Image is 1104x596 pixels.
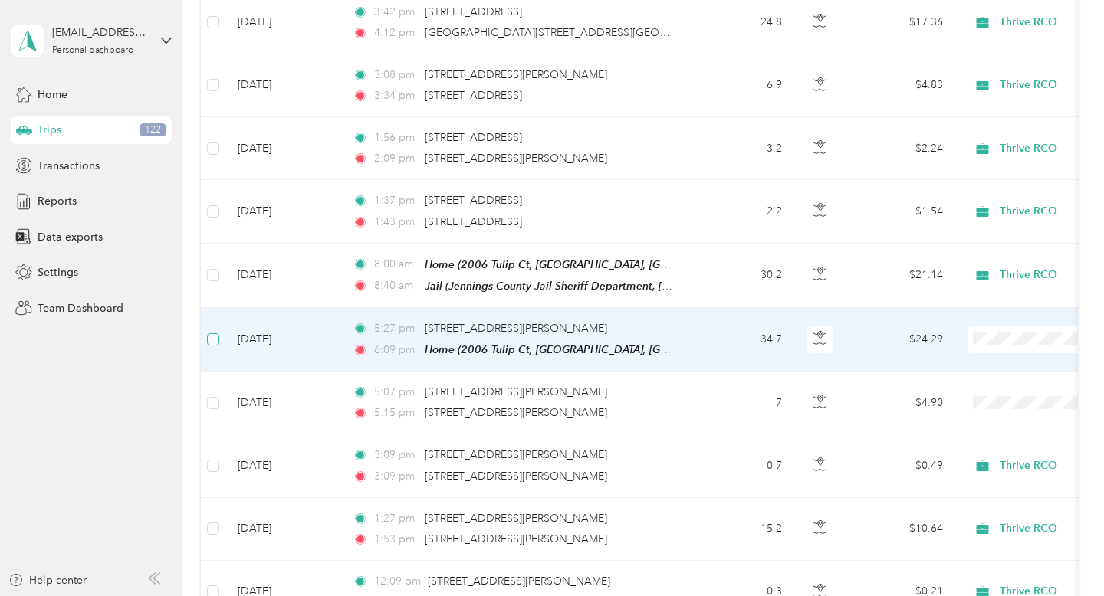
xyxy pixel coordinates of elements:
span: 1:56 pm [374,129,418,146]
span: [STREET_ADDRESS][PERSON_NAME] [428,575,610,588]
span: 122 [140,123,166,137]
span: [STREET_ADDRESS][PERSON_NAME] [425,448,607,461]
span: [STREET_ADDRESS] [425,131,522,144]
td: [DATE] [225,308,340,372]
span: Team Dashboard [38,300,123,316]
span: 6:09 pm [374,342,418,359]
span: [STREET_ADDRESS][PERSON_NAME] [425,68,607,81]
td: $1.54 [848,180,955,243]
td: 7 [693,372,794,434]
td: [DATE] [225,372,340,434]
span: 3:34 pm [374,87,418,104]
td: 6.9 [693,54,794,117]
span: Transactions [38,158,100,174]
span: 8:00 am [374,256,418,273]
span: Home (2006 Tulip Ct, [GEOGRAPHIC_DATA], [GEOGRAPHIC_DATA], [GEOGRAPHIC_DATA] , [GEOGRAPHIC_DATA],... [425,258,1103,271]
td: $0.49 [848,434,955,497]
td: [DATE] [225,498,340,561]
td: [DATE] [225,54,340,117]
td: 3.2 [693,117,794,180]
span: 5:27 pm [374,320,418,337]
td: [DATE] [225,180,340,243]
button: Help center [8,572,87,588]
span: [STREET_ADDRESS] [425,194,522,207]
td: $21.14 [848,244,955,308]
span: 3:09 pm [374,468,418,485]
span: 5:07 pm [374,384,418,401]
span: 3:42 pm [374,4,418,21]
span: 1:53 pm [374,531,418,548]
span: 4:12 pm [374,25,418,41]
span: 3:08 pm [374,67,418,84]
span: 8:40 am [374,277,418,294]
td: 2.2 [693,180,794,243]
span: [STREET_ADDRESS][PERSON_NAME] [425,532,607,545]
td: 0.7 [693,434,794,497]
td: $24.29 [848,308,955,372]
td: [DATE] [225,117,340,180]
span: 1:43 pm [374,214,418,231]
td: [DATE] [225,434,340,497]
td: 30.2 [693,244,794,308]
td: [DATE] [225,244,340,308]
td: 15.2 [693,498,794,561]
span: [STREET_ADDRESS] [425,89,522,102]
span: [STREET_ADDRESS][PERSON_NAME] [425,470,607,483]
div: [EMAIL_ADDRESS][DOMAIN_NAME] [52,25,148,41]
span: [STREET_ADDRESS][PERSON_NAME] [425,512,607,525]
span: Data exports [38,229,103,245]
span: 5:15 pm [374,404,418,421]
span: [GEOGRAPHIC_DATA][STREET_ADDRESS][GEOGRAPHIC_DATA] [425,26,743,39]
td: $2.24 [848,117,955,180]
td: $10.64 [848,498,955,561]
span: Settings [38,264,78,280]
span: Trips [38,122,61,138]
span: [STREET_ADDRESS] [425,215,522,228]
span: [STREET_ADDRESS][PERSON_NAME] [425,152,607,165]
span: Home (2006 Tulip Ct, [GEOGRAPHIC_DATA], [GEOGRAPHIC_DATA], [GEOGRAPHIC_DATA] , [GEOGRAPHIC_DATA],... [425,343,1103,356]
td: $4.83 [848,54,955,117]
span: 2:09 pm [374,150,418,167]
span: 1:37 pm [374,192,418,209]
span: 1:27 pm [374,510,418,527]
span: Home [38,87,67,103]
iframe: Everlance-gr Chat Button Frame [1018,510,1104,596]
span: [STREET_ADDRESS] [425,5,522,18]
span: [STREET_ADDRESS][PERSON_NAME] [425,385,607,398]
div: Personal dashboard [52,46,134,55]
span: [STREET_ADDRESS][PERSON_NAME] [425,322,607,335]
td: 34.7 [693,308,794,372]
td: $4.90 [848,372,955,434]
span: Reports [38,193,77,209]
span: [STREET_ADDRESS][PERSON_NAME] [425,406,607,419]
span: 12:09 pm [374,573,421,590]
span: 3:09 pm [374,447,418,463]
